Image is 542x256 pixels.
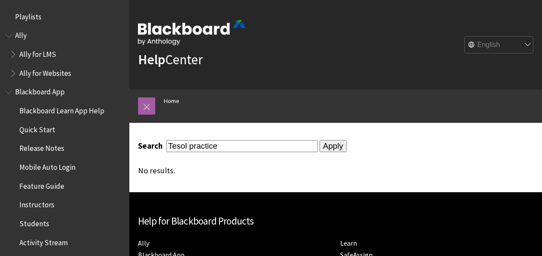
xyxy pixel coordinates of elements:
[164,96,179,106] a: Home
[19,160,75,172] span: Mobile Auto Login
[19,66,71,78] span: Ally for Websites
[15,9,41,21] span: Playlists
[320,140,347,152] input: Apply
[340,239,357,248] a: Learn
[19,198,54,209] span: Instructors
[465,37,534,54] select: Site Language Selector
[19,122,55,134] span: Quick Start
[19,179,64,190] span: Feature Guide
[138,239,149,248] a: Ally
[19,141,64,153] span: Release Notes
[138,51,203,68] a: HelpCenter
[5,9,124,24] nav: Book outline for Playlists
[138,141,165,151] label: Search
[138,214,533,229] h2: Help for Blackboard Products
[138,166,406,175] div: No results.
[19,216,49,228] span: Students
[15,85,65,97] span: Blackboard App
[19,47,56,59] span: Ally for LMS
[19,235,68,247] span: Activity Stream
[138,20,246,45] img: Blackboard by Anthology
[15,28,27,40] span: Ally
[5,28,124,81] nav: Book outline for Anthology Ally Help
[19,103,104,115] span: Blackboard Learn App Help
[138,51,165,68] strong: Help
